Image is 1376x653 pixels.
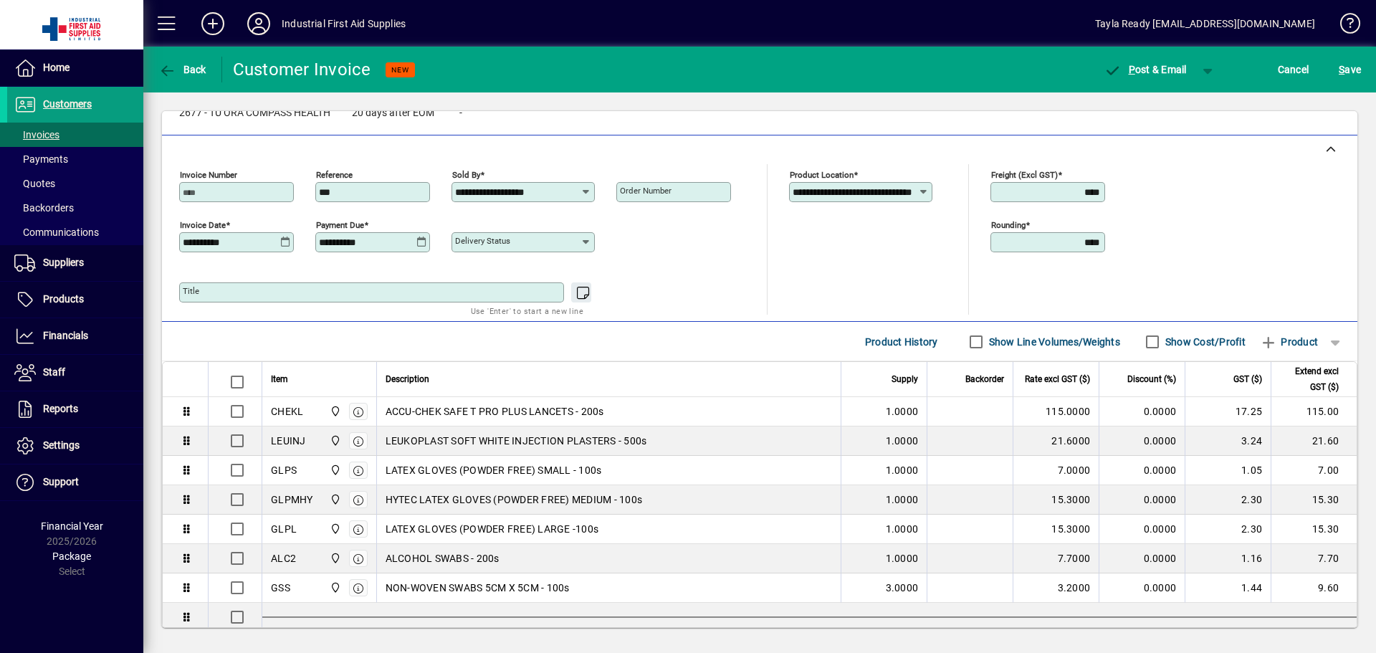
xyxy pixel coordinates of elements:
div: LEUINJ [271,434,306,448]
a: Support [7,464,143,500]
mat-label: Order number [620,186,672,196]
td: 0.0000 [1099,573,1185,603]
a: Products [7,282,143,318]
div: Industrial First Aid Supplies [282,12,406,35]
td: 0.0000 [1099,515,1185,544]
mat-label: Reference [316,170,353,180]
div: ALC2 [271,551,296,566]
span: Customers [43,98,92,110]
div: 15.3000 [1022,522,1090,536]
span: Products [43,293,84,305]
span: INDUSTRIAL FIRST AID SUPPLIES LTD [326,404,343,419]
td: 0.0000 [1099,485,1185,515]
mat-label: Payment due [316,220,364,230]
td: 1.44 [1185,573,1271,603]
span: Staff [43,366,65,378]
span: ave [1339,58,1361,81]
app-page-header-button: Back [143,57,222,82]
div: CHEKL [271,404,303,419]
td: 0.0000 [1099,544,1185,573]
td: 115.00 [1271,397,1357,426]
div: 7.0000 [1022,463,1090,477]
a: Suppliers [7,245,143,281]
span: Backorders [14,202,74,214]
mat-label: Delivery status [455,236,510,246]
span: - [459,108,462,119]
label: Show Cost/Profit [1162,335,1246,349]
span: Quotes [14,178,55,189]
a: Invoices [7,123,143,147]
span: INDUSTRIAL FIRST AID SUPPLIES LTD [326,550,343,566]
span: LATEX GLOVES (POWDER FREE) LARGE -100s [386,522,599,536]
button: Back [155,57,210,82]
span: ALCOHOL SWABS - 200s [386,551,500,566]
span: 1.0000 [886,463,919,477]
td: 2.30 [1185,485,1271,515]
td: 7.70 [1271,544,1357,573]
div: Tayla Ready [EMAIL_ADDRESS][DOMAIN_NAME] [1095,12,1315,35]
span: 1.0000 [886,522,919,536]
span: LEUKOPLAST SOFT WHITE INJECTION PLASTERS - 500s [386,434,647,448]
td: 17.25 [1185,397,1271,426]
td: 3.24 [1185,426,1271,456]
a: Home [7,50,143,86]
button: Product [1253,329,1325,355]
span: ACCU-CHEK SAFE T PRO PLUS LANCETS - 200s [386,404,604,419]
td: 2.30 [1185,515,1271,544]
a: Backorders [7,196,143,220]
span: GST ($) [1233,371,1262,387]
a: Knowledge Base [1329,3,1358,49]
div: Customer Invoice [233,58,371,81]
span: Rate excl GST ($) [1025,371,1090,387]
span: INDUSTRIAL FIRST AID SUPPLIES LTD [326,492,343,507]
span: NEW [391,65,409,75]
div: 7.7000 [1022,551,1090,566]
button: Save [1335,57,1365,82]
span: NON-WOVEN SWABS 5CM X 5CM - 100s [386,581,570,595]
span: Discount (%) [1127,371,1176,387]
a: Communications [7,220,143,244]
td: 1.05 [1185,456,1271,485]
span: 1.0000 [886,404,919,419]
a: Settings [7,428,143,464]
span: S [1339,64,1344,75]
a: Reports [7,391,143,427]
a: Staff [7,355,143,391]
span: Cancel [1278,58,1309,81]
div: 21.6000 [1022,434,1090,448]
span: Settings [43,439,80,451]
span: Support [43,476,79,487]
span: INDUSTRIAL FIRST AID SUPPLIES LTD [326,580,343,596]
span: HYTEC LATEX GLOVES (POWDER FREE) MEDIUM - 100s [386,492,643,507]
span: P [1129,64,1135,75]
span: 3.0000 [886,581,919,595]
td: 0.0000 [1099,426,1185,456]
span: INDUSTRIAL FIRST AID SUPPLIES LTD [326,521,343,537]
span: Back [158,64,206,75]
mat-label: Title [183,286,199,296]
div: GSS [271,581,290,595]
span: Extend excl GST ($) [1280,363,1339,395]
span: Suppliers [43,257,84,268]
span: Description [386,371,429,387]
mat-hint: Use 'Enter' to start a new line [471,302,583,319]
span: 1.0000 [886,434,919,448]
span: INDUSTRIAL FIRST AID SUPPLIES LTD [326,462,343,478]
span: Product History [865,330,938,353]
span: 1.0000 [886,492,919,507]
span: Invoices [14,129,59,140]
button: Add [190,11,236,37]
span: Communications [14,227,99,238]
span: Backorder [965,371,1004,387]
span: Item [271,371,288,387]
mat-label: Invoice number [180,170,237,180]
label: Show Line Volumes/Weights [986,335,1120,349]
mat-label: Product location [790,170,854,180]
div: 15.3000 [1022,492,1090,507]
span: Home [43,62,70,73]
mat-label: Freight (excl GST) [991,170,1058,180]
span: Financial Year [41,520,103,532]
span: 1.0000 [886,551,919,566]
span: LATEX GLOVES (POWDER FREE) SMALL - 100s [386,463,602,477]
span: Payments [14,153,68,165]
